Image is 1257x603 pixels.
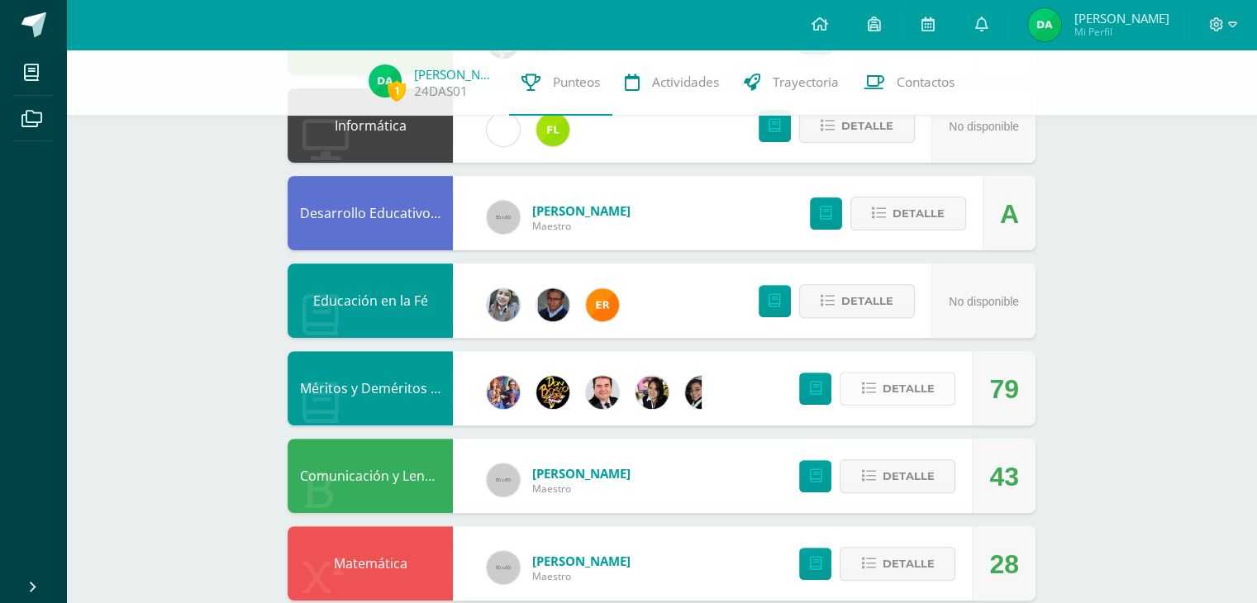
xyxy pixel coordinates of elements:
[509,50,612,116] a: Punteos
[850,197,966,230] button: Detalle
[532,553,631,569] span: [PERSON_NAME]
[487,376,520,409] img: 3f4c0a665c62760dc8d25f6423ebedea.png
[840,459,955,493] button: Detalle
[288,439,453,513] div: Comunicación y Lenguaje L.1
[586,376,619,409] img: 57933e79c0f622885edf5cfea874362b.png
[487,201,520,234] img: 60x60
[1028,8,1061,41] img: f645a1e54c3c4cc8e183a50ad53a921b.png
[288,176,453,250] div: Desarrollo Educativo y Proyecto de Vida
[532,219,631,233] span: Maestro
[841,111,893,141] span: Detalle
[536,113,569,146] img: d6c3c6168549c828b01e81933f68206c.png
[989,439,1019,514] div: 43
[414,66,497,83] a: [PERSON_NAME]
[685,376,718,409] img: 7bd163c6daa573cac875167af135d202.png
[773,74,839,91] span: Trayectoria
[893,198,945,229] span: Detalle
[949,295,1019,308] span: No disponible
[487,113,520,146] img: cae4b36d6049cd6b8500bd0f72497672.png
[882,461,934,491] span: Detalle
[1074,10,1169,26] span: [PERSON_NAME]
[989,527,1019,601] div: 28
[882,373,934,404] span: Detalle
[799,284,915,318] button: Detalle
[532,569,631,583] span: Maestro
[288,264,453,338] div: Educación en la Fé
[989,352,1019,426] div: 79
[731,50,851,116] a: Trayectoria
[1000,177,1019,251] div: A
[652,74,719,91] span: Actividades
[532,202,631,219] span: [PERSON_NAME]
[840,372,955,406] button: Detalle
[882,548,934,579] span: Detalle
[288,351,453,425] div: Méritos y Deméritos 2do. Primaria ¨A¨
[553,74,600,91] span: Punteos
[636,376,669,409] img: 282f7266d1216b456af8b3d5ef4bcc50.png
[586,288,619,321] img: 890e40971ad6f46e050b48f7f5834b7c.png
[487,288,520,321] img: cba4c69ace659ae4cf02a5761d9a2473.png
[536,376,569,409] img: eda3c0d1caa5ac1a520cf0290d7c6ae4.png
[288,88,453,163] div: Informática
[851,50,967,116] a: Contactos
[288,526,453,601] div: Matemática
[369,64,402,97] img: f645a1e54c3c4cc8e183a50ad53a921b.png
[487,463,520,496] img: 60x60
[897,74,955,91] span: Contactos
[532,482,631,496] span: Maestro
[799,109,915,143] button: Detalle
[536,288,569,321] img: 9adf4abd3343e67a6939aa44e99abb31.png
[949,120,1019,133] span: No disponible
[840,547,955,581] button: Detalle
[612,50,731,116] a: Actividades
[841,286,893,316] span: Detalle
[414,83,468,100] a: 24DAS01
[388,80,406,101] span: 1
[532,465,631,482] span: [PERSON_NAME]
[1074,25,1169,39] span: Mi Perfil
[487,551,520,584] img: 60x60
